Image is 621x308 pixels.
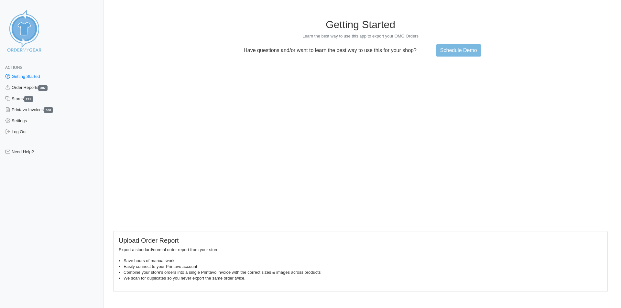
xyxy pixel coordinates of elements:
[113,33,608,39] p: Learn the best way to use this app to export your OMG Orders
[124,275,602,281] li: We scan for duplicates so you never export the same order twice.
[44,107,53,113] span: 368
[119,237,602,244] h5: Upload Order Report
[436,44,481,57] a: Schedule Demo
[119,247,602,253] p: Export a standard/normal order report from your store
[113,18,608,31] h1: Getting Started
[24,96,33,102] span: 291
[124,258,602,264] li: Save hours of manual work
[38,85,48,91] span: 387
[124,270,602,275] li: Combine your store's orders into a single Printavo invoice with the correct sizes & images across...
[5,65,22,70] span: Actions
[240,48,420,53] p: Have questions and/or want to learn the best way to use this for your shop?
[124,264,602,270] li: Easily connect to your Printavo account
